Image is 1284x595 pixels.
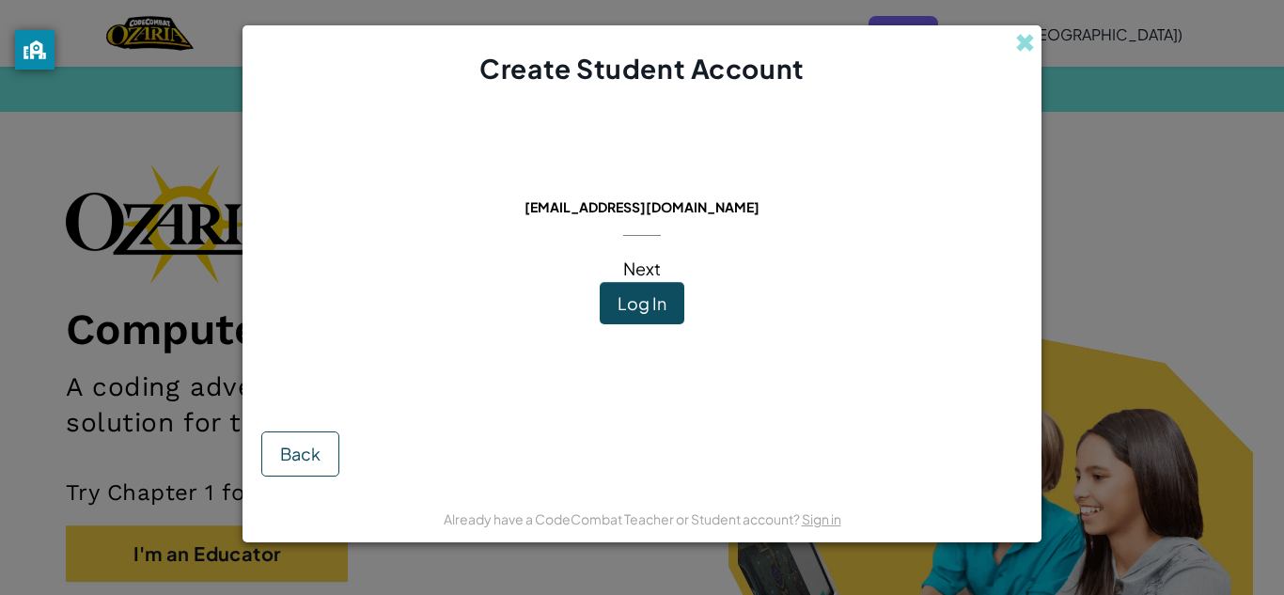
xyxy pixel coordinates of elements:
[525,198,759,215] span: [EMAIL_ADDRESS][DOMAIN_NAME]
[444,510,802,527] span: Already have a CodeCombat Teacher or Student account?
[600,282,684,325] button: Log In
[623,258,661,279] span: Next
[280,443,321,464] span: Back
[261,431,339,477] button: Back
[618,292,666,314] span: Log In
[15,30,55,70] button: privacy banner
[479,52,804,85] span: Create Student Account
[802,510,841,527] a: Sign in
[509,172,775,194] span: This email is already in use:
